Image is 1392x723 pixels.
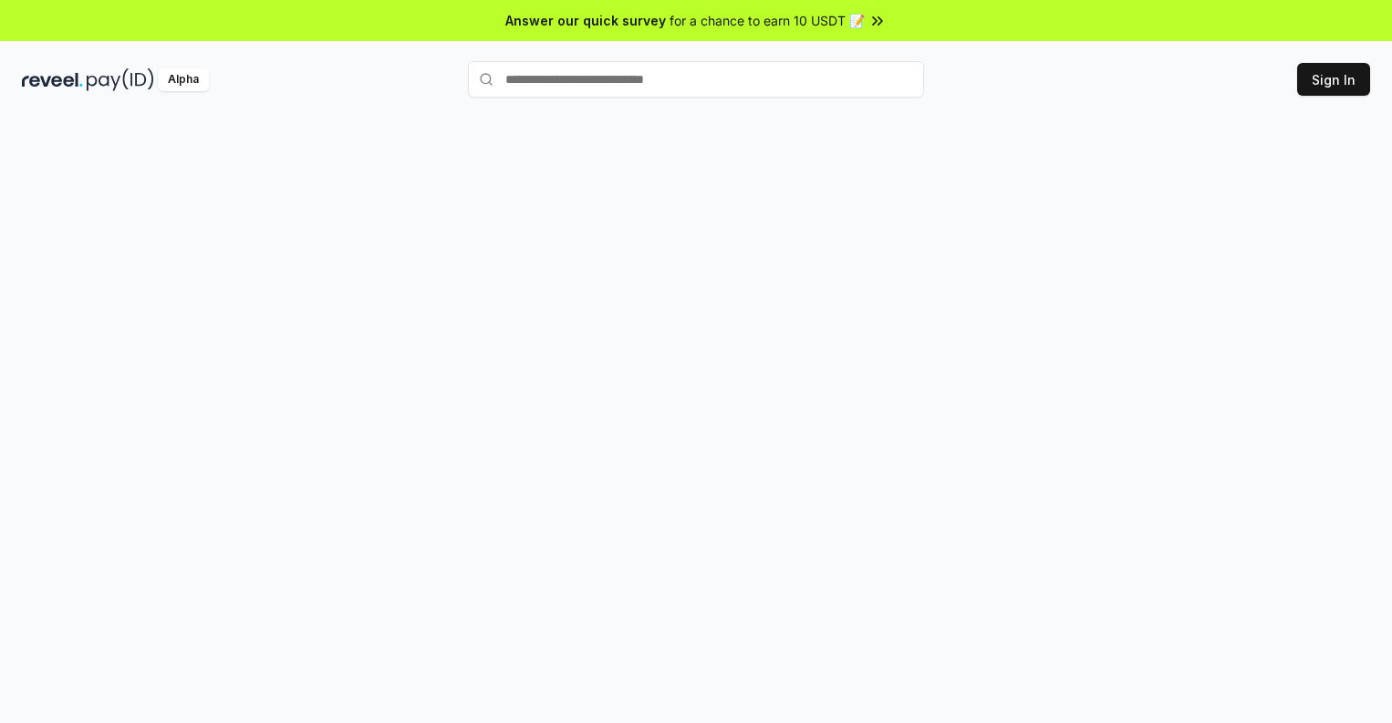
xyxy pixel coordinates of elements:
[158,68,209,91] div: Alpha
[87,68,154,91] img: pay_id
[670,11,865,30] span: for a chance to earn 10 USDT 📝
[1297,63,1370,96] button: Sign In
[22,68,83,91] img: reveel_dark
[505,11,666,30] span: Answer our quick survey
